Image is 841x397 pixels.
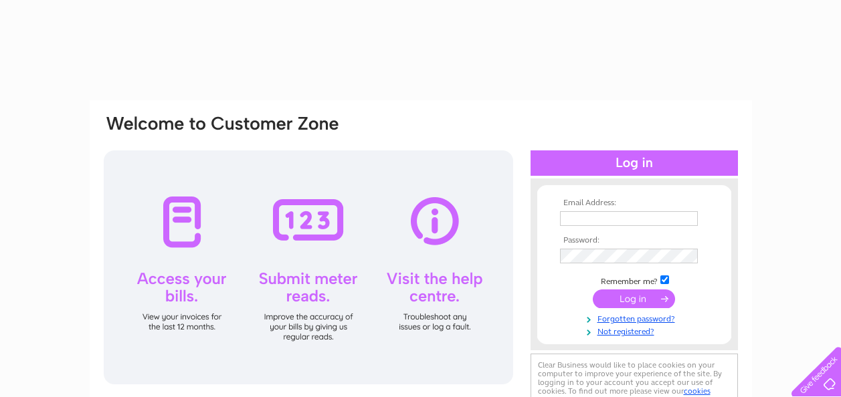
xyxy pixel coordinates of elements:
[560,324,712,337] a: Not registered?
[560,311,712,324] a: Forgotten password?
[557,198,712,208] th: Email Address:
[593,289,675,308] input: Submit
[557,273,712,287] td: Remember me?
[557,236,712,245] th: Password:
